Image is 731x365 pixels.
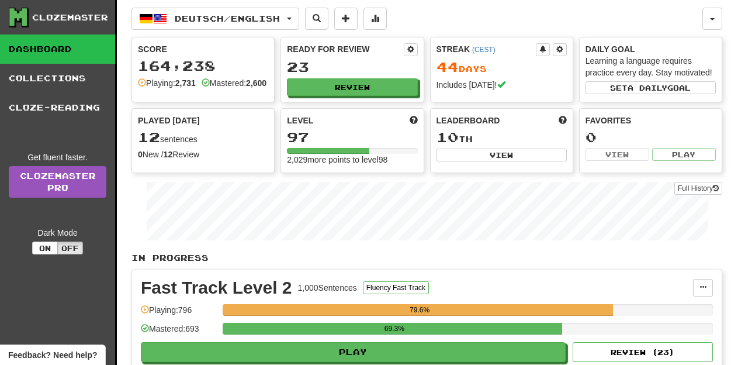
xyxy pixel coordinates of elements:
[57,242,83,254] button: Off
[138,58,268,73] div: 164,238
[9,166,106,198] a: ClozemasterPro
[573,342,713,362] button: Review (23)
[287,154,417,166] div: 2,029 more points to level 98
[436,58,459,75] span: 44
[138,150,143,159] strong: 0
[586,55,716,78] div: Learning a language requires practice every day. Stay motivated!
[586,43,716,55] div: Daily Goal
[226,323,562,335] div: 69.3%
[8,349,97,361] span: Open feedback widget
[226,304,613,316] div: 79.6%
[141,304,217,323] div: Playing: 796
[472,46,496,54] a: (CEST)
[202,77,266,89] div: Mastered:
[9,151,106,163] div: Get fluent faster.
[652,148,716,161] button: Play
[131,8,299,30] button: Deutsch/English
[138,77,196,89] div: Playing:
[287,130,417,144] div: 97
[436,129,459,145] span: 10
[410,115,418,126] span: Score more points to level up
[436,149,567,161] button: View
[436,115,500,126] span: Leaderboard
[138,149,268,160] div: New / Review
[436,130,567,145] div: th
[674,182,722,195] button: Full History
[138,43,268,55] div: Score
[436,79,567,91] div: Includes [DATE]!
[287,115,313,126] span: Level
[628,84,667,92] span: a daily
[559,115,567,126] span: This week in points, UTC
[164,150,173,159] strong: 12
[436,43,536,55] div: Streak
[586,130,716,144] div: 0
[131,252,722,264] p: In Progress
[586,115,716,126] div: Favorites
[32,242,58,254] button: On
[9,227,106,239] div: Dark Mode
[138,129,160,145] span: 12
[586,148,649,161] button: View
[298,282,357,294] div: 1,000 Sentences
[363,281,429,294] button: Fluency Fast Track
[305,8,328,30] button: Search sentences
[246,78,266,88] strong: 2,600
[175,13,280,23] span: Deutsch / English
[141,323,217,342] div: Mastered: 693
[287,60,417,74] div: 23
[363,8,387,30] button: More stats
[175,78,196,88] strong: 2,731
[141,342,566,362] button: Play
[334,8,358,30] button: Add sentence to collection
[138,130,268,145] div: sentences
[287,43,403,55] div: Ready for Review
[287,78,417,96] button: Review
[141,279,292,297] div: Fast Track Level 2
[586,81,716,94] button: Seta dailygoal
[138,115,200,126] span: Played [DATE]
[32,12,108,23] div: Clozemaster
[436,60,567,75] div: Day s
